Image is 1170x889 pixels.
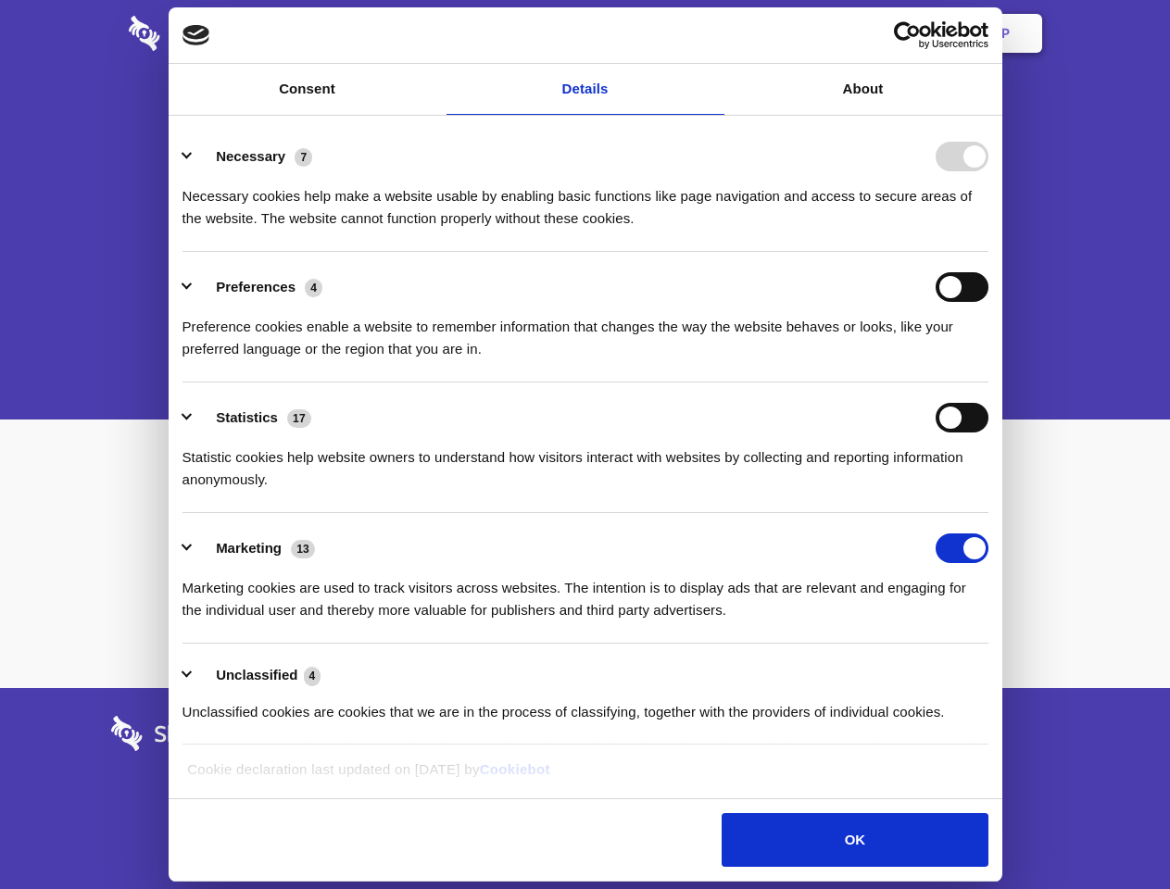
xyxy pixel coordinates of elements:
a: About [724,64,1002,115]
span: 4 [304,667,321,685]
div: Cookie declaration last updated on [DATE] by [173,758,997,795]
img: logo [182,25,210,45]
button: OK [722,813,988,867]
a: Cookiebot [480,761,550,777]
img: logo-wordmark-white-trans-d4663122ce5f474addd5e946df7df03e33cb6a1c49d2221995e7729f52c070b2.svg [129,16,287,51]
button: Marketing (13) [182,533,327,563]
div: Necessary cookies help make a website usable by enabling basic functions like page navigation and... [182,171,988,230]
label: Statistics [216,409,278,425]
a: Login [840,5,921,62]
button: Preferences (4) [182,272,334,302]
button: Necessary (7) [182,142,324,171]
a: Contact [751,5,837,62]
span: 7 [295,148,312,167]
div: Preference cookies enable a website to remember information that changes the way the website beha... [182,302,988,360]
a: Consent [169,64,447,115]
a: Pricing [544,5,624,62]
label: Necessary [216,148,285,164]
span: 17 [287,409,311,428]
img: logo-wordmark-white-trans-d4663122ce5f474addd5e946df7df03e33cb6a1c49d2221995e7729f52c070b2.svg [111,716,270,751]
label: Marketing [216,540,282,556]
span: 13 [291,540,315,558]
a: Details [447,64,724,115]
label: Preferences [216,279,296,294]
button: Unclassified (4) [182,664,333,687]
div: Marketing cookies are used to track visitors across websites. The intention is to display ads tha... [182,563,988,621]
span: 4 [305,279,322,297]
div: Statistic cookies help website owners to understand how visitors interact with websites by collec... [182,432,988,491]
a: Usercentrics Cookiebot - opens in a new window [826,21,988,49]
button: Statistics (17) [182,403,323,432]
div: Unclassified cookies are cookies that we are in the process of classifying, together with the pro... [182,687,988,723]
iframe: Drift Widget Chat Controller [1077,796,1148,867]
